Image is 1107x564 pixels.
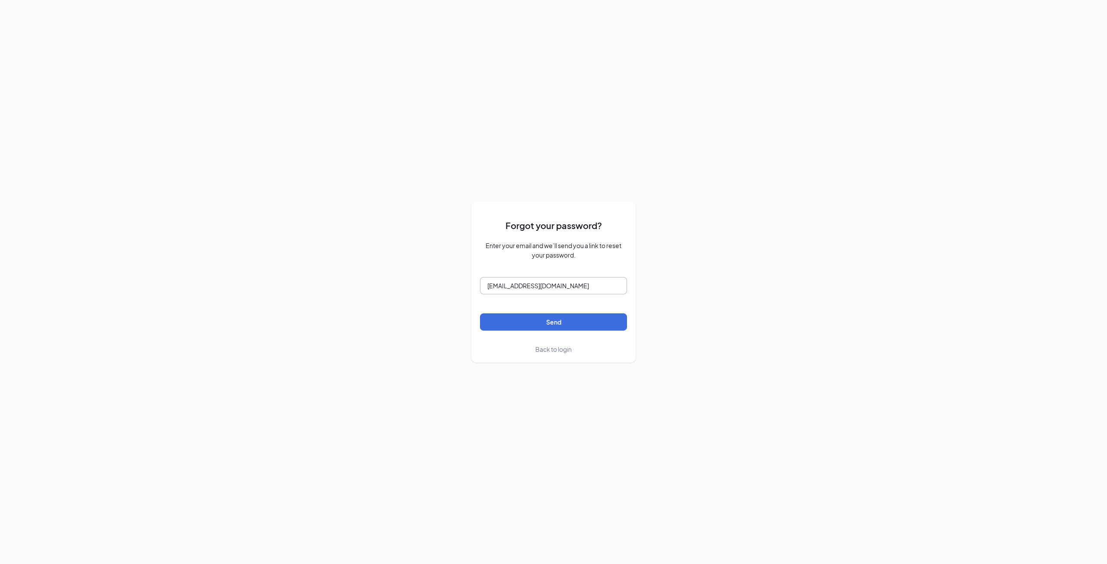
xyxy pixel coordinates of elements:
a: Back to login [535,344,572,354]
span: Forgot your password? [506,219,602,232]
span: Back to login [535,345,572,353]
input: Email [480,277,627,294]
span: Enter your email and we’ll send you a link to reset your password. [480,241,627,260]
button: Send [480,313,627,331]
